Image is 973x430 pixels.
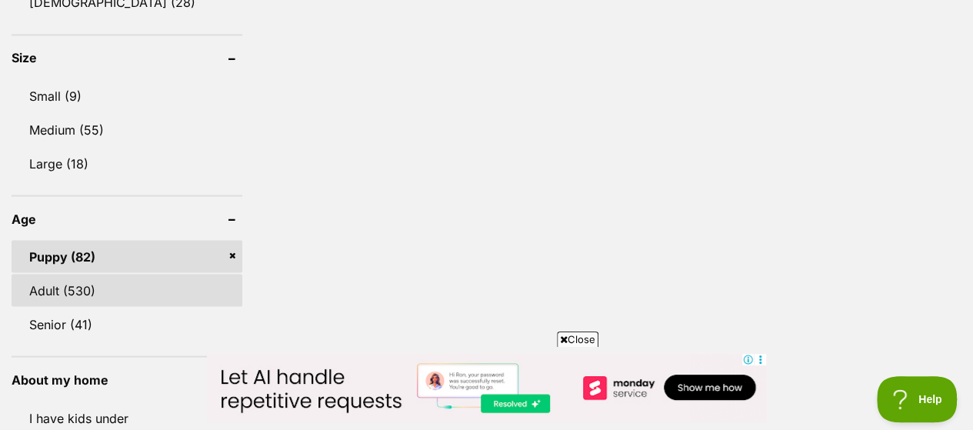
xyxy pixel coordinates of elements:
a: Senior (41) [12,308,242,340]
header: Size [12,51,242,65]
a: Small (9) [12,79,242,112]
span: Close [557,332,598,347]
header: Age [12,212,242,225]
header: About my home [12,372,242,386]
a: Large (18) [12,147,242,179]
iframe: Help Scout Beacon - Open [877,376,958,422]
a: Adult (530) [12,274,242,306]
a: Medium (55) [12,113,242,145]
iframe: Advertisement [207,353,767,422]
a: Puppy (82) [12,240,242,272]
